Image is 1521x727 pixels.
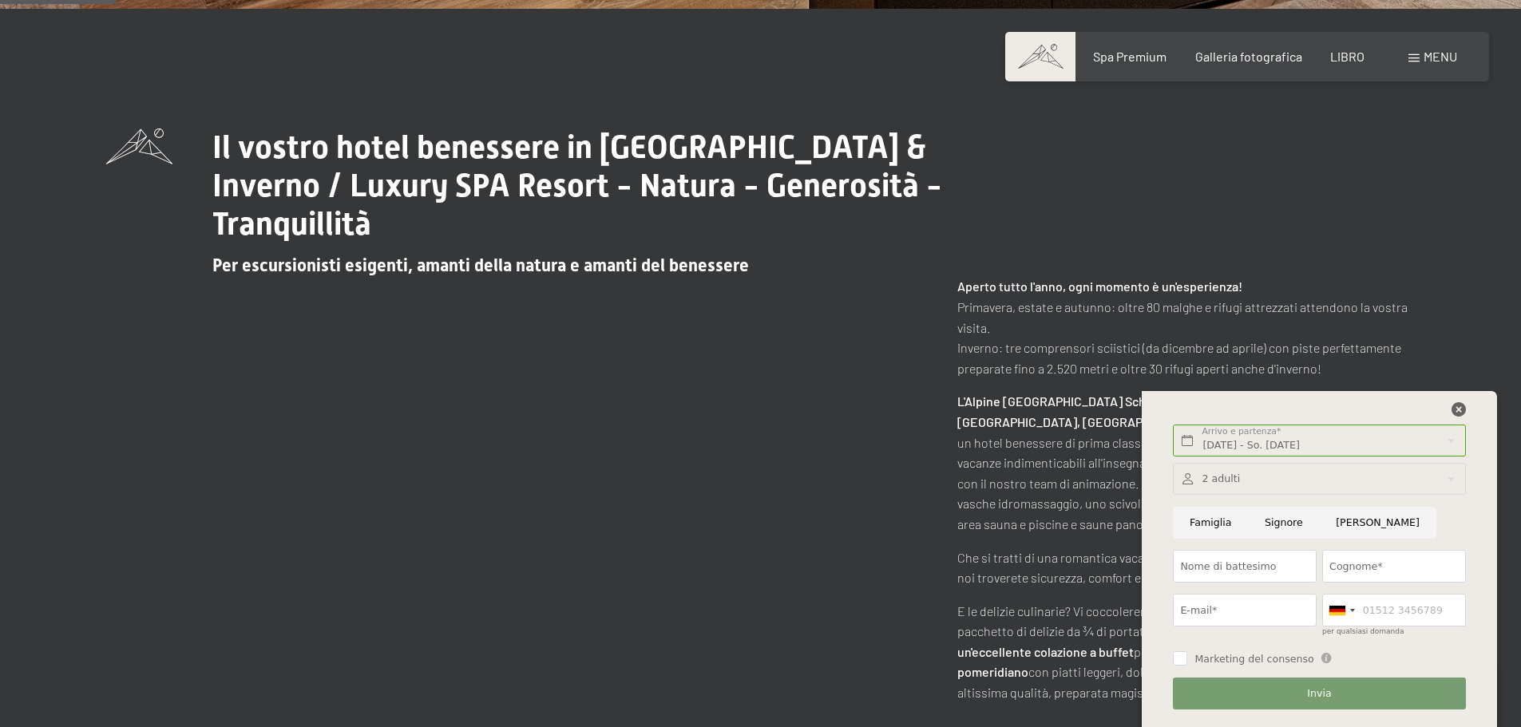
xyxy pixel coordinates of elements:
input: 01512 3456789 [1322,594,1466,626]
font: E le delizie culinarie? Vi coccoleremo per tutta la giornata con il nostro squisito pacchetto di ... [957,603,1389,639]
font: Per escursionisti esigenti, amanti della natura e amanti del benessere [212,255,749,275]
font: Inverno: tre comprensori sciistici (da dicembre ad aprile) con piste perfettamente preparate fino... [957,340,1401,376]
font: menu [1424,49,1457,64]
button: Invia [1173,678,1465,710]
font: Marketing del consenso [1194,653,1313,665]
font: Aperto tutto l'anno, ogni momento è un'esperienza! [957,279,1242,294]
font: L'Alpine [GEOGRAPHIC_DATA] Schwarzenstein in [PERSON_NAME][GEOGRAPHIC_DATA], [GEOGRAPHIC_DATA]: [957,393,1327,429]
font: un hotel benessere di prima classe che non lascia nulla a desiderare. Qui, vivrete vacanze indime... [957,435,1411,531]
font: per qualsiasi domanda [1322,627,1404,635]
font: Invia [1307,687,1331,699]
a: Spa Premium [1093,49,1166,64]
a: LIBRO [1330,49,1365,64]
a: Galleria fotografica [1195,49,1302,64]
div: Germania (Germania): +49 [1323,595,1360,626]
font: Che si tratti di una romantica vacanza invernale o di un soleggiato sogno estivo, da noi troveret... [957,550,1407,586]
font: un'eccellente colazione a buffet [957,644,1134,659]
font: Il vostro hotel benessere in [GEOGRAPHIC_DATA] & Inverno / Luxury SPA Resort - Natura - Generosit... [212,128,942,243]
font: con piatti leggeri, dolci e snack [1028,664,1197,679]
font: per intenditori, [1134,644,1217,659]
font: Primavera, estate e autunno: oltre 80 malghe e rifugi attrezzati attendono la vostra visita. [957,299,1408,335]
